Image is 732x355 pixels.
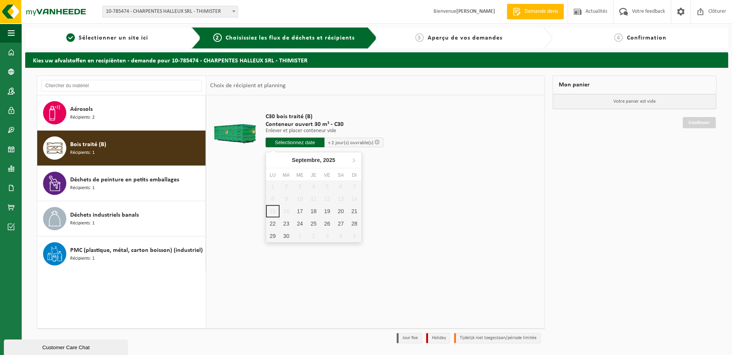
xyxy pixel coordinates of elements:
span: Bois traité (B) [70,140,106,149]
div: 2 [307,230,320,242]
div: Mon panier [552,76,716,94]
a: 1Sélectionner un site ici [29,33,185,43]
span: Récipients: 1 [70,184,95,192]
div: 25 [307,217,320,230]
span: 3 [415,33,424,42]
iframe: chat widget [4,338,129,355]
span: Demande devis [523,8,560,16]
button: Déchets de peinture en petits emballages Récipients: 1 [37,166,206,201]
div: 21 [347,205,361,217]
div: Ve [320,171,334,179]
span: 4 [614,33,623,42]
span: Aérosols [70,105,93,114]
span: Aperçu de vos demandes [428,35,502,41]
span: C30 bois traité (B) [266,113,383,121]
div: Choix de récipient et planning [206,76,290,95]
li: Tijdelijk niet toegestaan/période limitée [454,333,541,343]
button: Déchets industriels banals Récipients: 1 [37,201,206,236]
div: 23 [280,217,293,230]
div: 30 [280,230,293,242]
span: 2 [213,33,222,42]
span: Déchets de peinture en petits emballages [70,175,179,184]
div: 18 [307,205,320,217]
span: 10-785474 - CHARPENTES HALLEUX SRL - THIMISTER [102,6,238,17]
div: Di [347,171,361,179]
i: 2025 [323,157,335,163]
div: 19 [320,205,334,217]
span: Récipients: 1 [70,255,95,262]
span: Récipients: 1 [70,220,95,227]
div: Lu [266,171,280,179]
button: PMC (plastique, métal, carton boisson) (industriel) Récipients: 1 [37,236,206,271]
div: Je [307,171,320,179]
div: 17 [293,205,307,217]
span: Récipients: 1 [70,149,95,157]
div: 3 [320,230,334,242]
div: 4 [334,230,347,242]
p: Votre panier est vide [553,94,716,109]
li: Holiday [426,333,450,343]
strong: [PERSON_NAME] [456,9,495,14]
a: Continuer [683,117,716,128]
input: Sélectionnez date [266,138,325,147]
div: Sa [334,171,347,179]
span: 10-785474 - CHARPENTES HALLEUX SRL - THIMISTER [103,6,238,17]
h2: Kies uw afvalstoffen en recipiënten - demande pour 10-785474 - CHARPENTES HALLEUX SRL - THIMISTER [25,52,728,67]
span: Récipients: 2 [70,114,95,121]
button: Aérosols Récipients: 2 [37,95,206,131]
div: 1 [293,230,307,242]
div: 20 [334,205,347,217]
span: + 2 jour(s) ouvrable(s) [328,140,373,145]
div: 29 [266,230,280,242]
div: Septembre, [289,154,338,166]
div: 28 [347,217,361,230]
span: 1 [66,33,75,42]
div: 24 [293,217,307,230]
div: Ma [280,171,293,179]
div: Me [293,171,307,179]
span: Conteneur ouvert 30 m³ - C30 [266,121,383,128]
span: PMC (plastique, métal, carton boisson) (industriel) [70,246,203,255]
div: 5 [347,230,361,242]
span: Choisissiez les flux de déchets et récipients [226,35,355,41]
span: Sélectionner un site ici [79,35,148,41]
span: Déchets industriels banals [70,210,139,220]
a: Demande devis [507,4,564,19]
div: 26 [320,217,334,230]
button: Bois traité (B) Récipients: 1 [37,131,206,166]
li: Jour fixe [397,333,422,343]
div: 22 [266,217,280,230]
span: Confirmation [627,35,666,41]
p: Enlever et placer conteneur vide [266,128,383,134]
input: Chercher du matériel [41,80,202,91]
div: 27 [334,217,347,230]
